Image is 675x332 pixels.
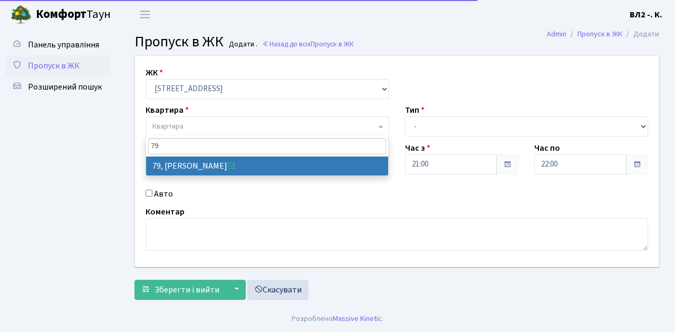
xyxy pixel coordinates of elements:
[5,55,111,76] a: Пропуск в ЖК
[152,121,184,132] span: Квартира
[28,60,80,72] span: Пропуск в ЖК
[146,104,189,116] label: Квартира
[531,23,675,45] nav: breadcrumb
[11,4,32,25] img: logo.png
[28,39,99,51] span: Панель управління
[146,157,389,175] li: 79, [PERSON_NAME]
[36,6,111,24] span: Таун
[292,313,383,325] div: Розроблено .
[262,39,354,49] a: Назад до всіхПропуск в ЖК
[534,142,560,154] label: Час по
[333,313,382,324] a: Massive Kinetic
[247,280,308,300] a: Скасувати
[36,6,86,23] b: Комфорт
[134,31,224,52] span: Пропуск в ЖК
[622,28,659,40] li: Додати
[146,66,163,79] label: ЖК
[155,284,219,296] span: Зберегти і вийти
[134,280,226,300] button: Зберегти і вийти
[154,188,173,200] label: Авто
[405,142,430,154] label: Час з
[28,81,102,93] span: Розширений пошук
[311,39,354,49] span: Пропуск в ЖК
[227,40,257,49] small: Додати .
[630,8,662,21] a: ВЛ2 -. К.
[5,76,111,97] a: Розширений пошук
[132,6,158,23] button: Переключити навігацію
[577,28,622,40] a: Пропуск в ЖК
[547,28,566,40] a: Admin
[5,34,111,55] a: Панель управління
[630,9,662,21] b: ВЛ2 -. К.
[405,104,425,116] label: Тип
[146,206,185,218] label: Коментар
